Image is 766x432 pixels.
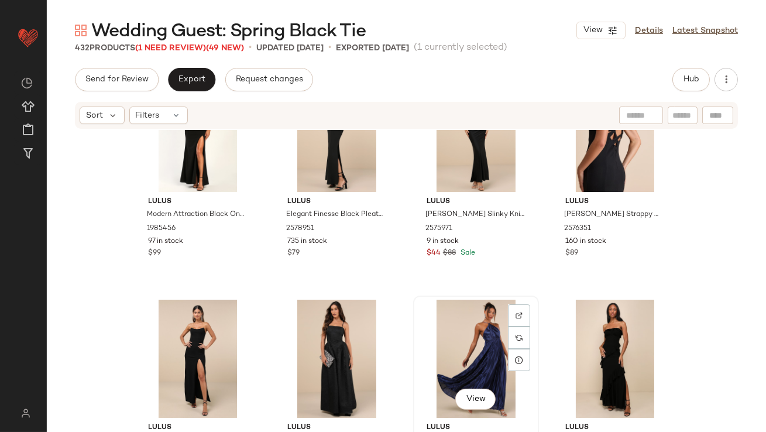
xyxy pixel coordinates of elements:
p: Exported [DATE] [336,42,409,54]
span: (1 currently selected) [414,41,507,55]
span: $88 [443,248,456,259]
img: svg%3e [516,334,523,341]
span: $99 [149,248,162,259]
button: View [576,22,626,39]
span: $79 [287,248,300,259]
button: View [455,389,495,410]
span: Wedding Guest: Spring Black Tie [91,20,366,43]
span: $89 [565,248,578,259]
span: View [465,395,485,404]
button: Send for Review [75,68,159,91]
span: Hub [683,75,699,84]
img: svg%3e [516,312,523,319]
span: $44 [427,248,441,259]
a: Details [635,25,663,37]
span: Elegant Finesse Black Pleated Cutout Maxi Dress [286,210,385,220]
span: (49 New) [206,44,244,53]
span: (1 Need Review) [135,44,206,53]
img: svg%3e [75,25,87,36]
button: Export [168,68,215,91]
span: Filters [136,109,160,122]
img: heart_red.DM2ytmEG.svg [16,26,40,49]
img: svg%3e [14,409,37,418]
span: 432 [75,44,90,53]
span: Lulus [149,197,248,207]
span: [PERSON_NAME] Strappy Mermaid Maxi Dress [564,210,663,220]
button: Hub [672,68,710,91]
a: Latest Snapshot [672,25,738,37]
span: 160 in stock [565,236,606,247]
span: Lulus [565,197,664,207]
span: Lulus [427,197,525,207]
span: 1985456 [147,224,176,234]
span: Request changes [235,75,303,84]
p: updated [DATE] [256,42,324,54]
span: Sort [86,109,103,122]
span: Lulus [287,197,386,207]
span: 2578951 [286,224,314,234]
span: 2576351 [564,224,591,234]
span: • [249,41,252,55]
img: 11954241_2486231.jpg [417,300,535,418]
span: 2575971 [425,224,452,234]
span: 735 in stock [287,236,327,247]
span: • [328,41,331,55]
span: View [583,26,603,35]
span: Send for Review [85,75,149,84]
img: svg%3e [21,77,33,89]
span: [PERSON_NAME] Slinky Knit Lace-Up Mermaid Maxi Dress [425,210,524,220]
span: 97 in stock [149,236,184,247]
img: 11244821_2280776.jpg [556,300,674,418]
span: Export [178,75,205,84]
span: Modern Attraction Black One-Shoulder Mermaid Maxi Dress [147,210,246,220]
span: Sale [458,249,475,257]
img: 12268021_2546031.jpg [278,300,396,418]
div: Products [75,42,244,54]
button: Request changes [225,68,313,91]
img: 11801301_2467891.jpg [139,300,257,418]
span: 9 in stock [427,236,459,247]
